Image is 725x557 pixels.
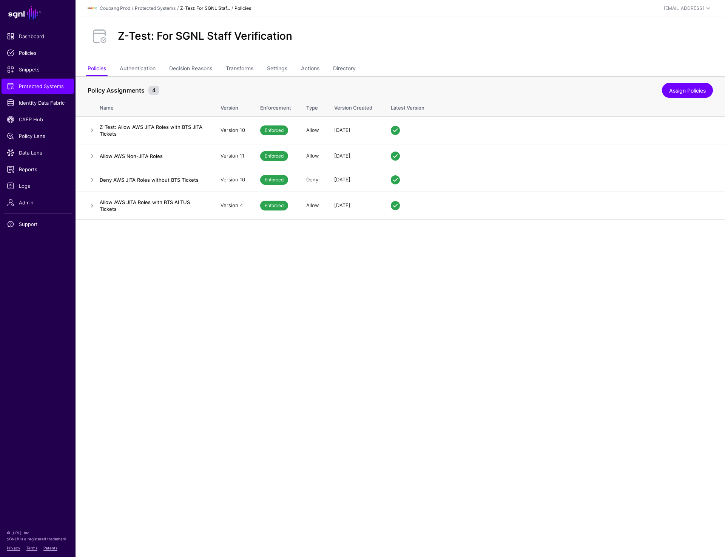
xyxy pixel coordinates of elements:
span: Policy Lens [7,132,69,140]
th: Type [299,97,327,116]
span: CAEP Hub [7,116,69,123]
div: / [176,5,180,12]
span: Policies [7,49,69,57]
h4: Deny AWS JITA Roles without BTS Tickets [100,176,205,183]
a: SGNL [5,5,71,21]
span: Enforced [260,175,288,185]
span: Support [7,220,69,228]
a: Snippets [2,62,74,77]
a: Authentication [120,62,156,76]
td: Allow [299,116,327,144]
a: CAEP Hub [2,112,74,127]
a: Policies [2,45,74,60]
td: Version 4 [213,192,253,219]
td: Version 10 [213,168,253,192]
a: Directory [333,62,356,76]
span: [DATE] [334,127,350,133]
th: Latest Version [383,97,725,116]
span: Reports [7,166,69,173]
td: Deny [299,168,327,192]
h4: Allow AWS JITA Roles with BTS ALTUS Tickets [100,199,205,212]
h4: Allow AWS Non-JITA Roles [100,153,205,159]
td: Allow [299,144,327,168]
td: Allow [299,192,327,219]
a: Logs [2,178,74,193]
span: [DATE] [334,202,350,208]
a: Patents [43,546,57,550]
span: Enforced [260,201,288,210]
span: Protected Systems [7,82,69,90]
a: Actions [301,62,319,76]
a: Protected Systems [2,79,74,94]
strong: Policies [234,5,251,11]
strong: Z-Test: For SGNL Staf... [180,5,230,11]
a: Terms [26,546,37,550]
a: Transforms [226,62,253,76]
a: Policy Lens [2,128,74,144]
span: Dashboard [7,32,69,40]
h2: Z-Test: For SGNL Staff Verification [118,30,292,43]
a: Assign Policies [662,83,713,98]
a: Decision Reasons [169,62,212,76]
a: Protected Systems [135,5,176,11]
span: [DATE] [334,153,350,159]
span: Admin [7,199,69,206]
p: © [URL], Inc [7,530,69,536]
a: Privacy [7,546,20,550]
div: / [130,5,135,12]
span: [DATE] [334,176,350,183]
span: Snippets [7,66,69,73]
td: Version 11 [213,144,253,168]
a: Admin [2,195,74,210]
th: Version Created [327,97,383,116]
span: Identity Data Fabric [7,99,69,107]
a: Identity Data Fabric [2,95,74,110]
div: [EMAIL_ADDRESS] [664,5,704,12]
th: Name [100,97,213,116]
td: Version 10 [213,116,253,144]
th: Enforcement [253,97,299,116]
a: Settings [267,62,287,76]
span: Logs [7,182,69,190]
div: / [230,5,234,12]
span: Data Lens [7,149,69,156]
a: Reports [2,162,74,177]
span: Enforced [260,125,288,135]
h4: Z-Test: Allow AWS JITA Roles with BTS JITA Tickets [100,124,205,137]
a: Data Lens [2,145,74,160]
a: Coupang Prod [100,5,130,11]
span: Policy Assignments [86,86,147,95]
p: SGNL® is a registered trademark [7,536,69,542]
small: 4 [148,86,159,95]
span: Enforced [260,151,288,161]
a: Policies [88,62,106,76]
img: svg+xml;base64,PHN2ZyBpZD0iTG9nbyIgeG1sbnM9Imh0dHA6Ly93d3cudzMub3JnLzIwMDAvc3ZnIiB3aWR0aD0iMTIxLj... [88,4,97,13]
th: Version [213,97,253,116]
a: Dashboard [2,29,74,44]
